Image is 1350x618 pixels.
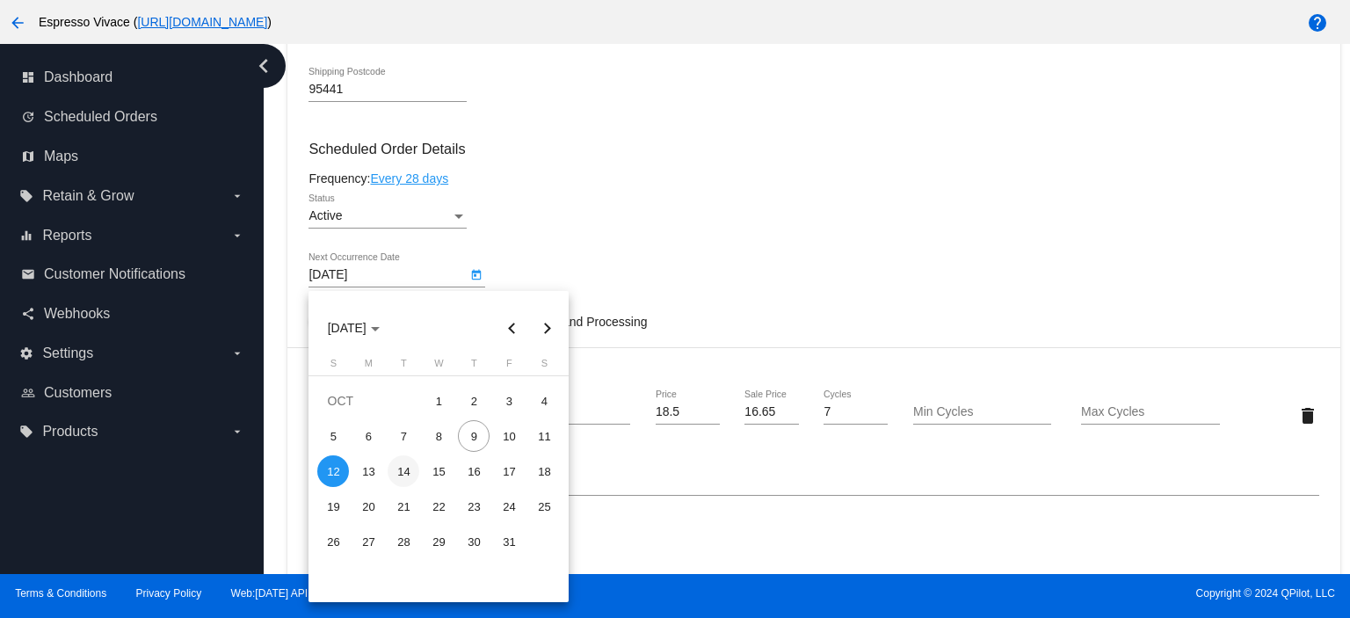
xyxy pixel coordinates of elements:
[529,310,564,345] button: Next month
[421,383,456,418] td: October 1, 2025
[316,418,351,454] td: October 5, 2025
[328,321,380,335] span: [DATE]
[423,420,454,452] div: 8
[352,491,384,522] div: 20
[421,524,456,559] td: October 29, 2025
[386,418,421,454] td: October 7, 2025
[386,524,421,559] td: October 28, 2025
[491,454,526,489] td: October 17, 2025
[386,489,421,524] td: October 21, 2025
[493,455,525,487] div: 17
[351,454,386,489] td: October 13, 2025
[316,454,351,489] td: October 12, 2025
[456,358,491,375] th: Thursday
[493,420,525,452] div: 10
[388,420,419,452] div: 7
[526,358,562,375] th: Saturday
[458,491,490,522] div: 23
[493,385,525,417] div: 3
[493,526,525,557] div: 31
[351,489,386,524] td: October 20, 2025
[494,310,529,345] button: Previous month
[351,358,386,375] th: Monday
[314,310,394,345] button: Choose month and year
[388,526,419,557] div: 28
[491,358,526,375] th: Friday
[456,454,491,489] td: October 16, 2025
[316,524,351,559] td: October 26, 2025
[352,420,384,452] div: 6
[352,526,384,557] div: 27
[421,418,456,454] td: October 8, 2025
[423,526,454,557] div: 29
[317,491,349,522] div: 19
[352,455,384,487] div: 13
[316,489,351,524] td: October 19, 2025
[456,418,491,454] td: October 9, 2025
[421,358,456,375] th: Wednesday
[528,420,560,452] div: 11
[458,455,490,487] div: 16
[351,418,386,454] td: October 6, 2025
[423,455,454,487] div: 15
[526,418,562,454] td: October 11, 2025
[493,491,525,522] div: 24
[316,383,421,418] td: OCT
[491,524,526,559] td: October 31, 2025
[421,454,456,489] td: October 15, 2025
[526,383,562,418] td: October 4, 2025
[456,383,491,418] td: October 2, 2025
[317,526,349,557] div: 26
[491,383,526,418] td: October 3, 2025
[316,358,351,375] th: Sunday
[528,385,560,417] div: 4
[526,454,562,489] td: October 18, 2025
[458,420,490,452] div: 9
[421,489,456,524] td: October 22, 2025
[528,491,560,522] div: 25
[388,455,419,487] div: 14
[456,524,491,559] td: October 30, 2025
[388,491,419,522] div: 21
[528,455,560,487] div: 18
[317,455,349,487] div: 12
[351,524,386,559] td: October 27, 2025
[423,385,454,417] div: 1
[526,489,562,524] td: October 25, 2025
[423,491,454,522] div: 22
[386,358,421,375] th: Tuesday
[458,526,490,557] div: 30
[491,489,526,524] td: October 24, 2025
[458,385,490,417] div: 2
[317,420,349,452] div: 5
[386,454,421,489] td: October 14, 2025
[491,418,526,454] td: October 10, 2025
[456,489,491,524] td: October 23, 2025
